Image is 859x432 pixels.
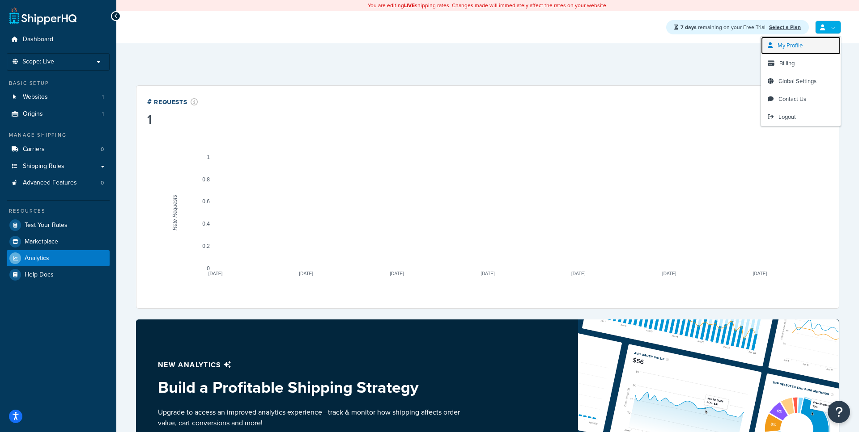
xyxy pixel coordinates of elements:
[761,37,841,55] a: My Profile
[202,243,210,249] text: 0.2
[23,163,64,170] span: Shipping Rules
[7,106,110,122] a: Origins1
[299,271,314,276] text: [DATE]
[23,110,43,118] span: Origins
[778,113,796,121] span: Logout
[23,179,77,187] span: Advanced Features
[761,90,841,108] a: Contact Us
[7,106,110,122] li: Origins
[102,93,104,101] span: 1
[828,401,850,423] button: Open Resource Center
[7,158,110,175] a: Shipping Rules
[158,359,466,371] p: New analytics
[481,271,495,276] text: [DATE]
[571,271,586,276] text: [DATE]
[778,77,816,85] span: Global Settings
[7,234,110,250] a: Marketplace
[25,271,54,279] span: Help Docs
[147,113,198,126] div: 1
[208,271,223,276] text: [DATE]
[7,250,110,266] a: Analytics
[23,93,48,101] span: Websites
[761,55,841,72] a: Billing
[25,255,49,262] span: Analytics
[101,146,104,153] span: 0
[761,72,841,90] a: Global Settings
[23,36,53,43] span: Dashboard
[753,271,767,276] text: [DATE]
[207,265,210,272] text: 0
[7,141,110,158] a: Carriers0
[202,176,210,183] text: 0.8
[778,95,806,103] span: Contact Us
[25,238,58,246] span: Marketplace
[7,89,110,105] li: Websites
[25,222,68,229] span: Test Your Rates
[147,96,198,107] div: # Requests
[680,23,767,31] span: remaining on your Free Trial
[158,378,466,396] h3: Build a Profitable Shipping Strategy
[390,271,404,276] text: [DATE]
[7,141,110,158] li: Carriers
[769,23,801,31] a: Select a Plan
[7,80,110,87] div: Basic Setup
[779,59,795,67] span: Billing
[7,267,110,283] a: Help Docs
[158,407,466,428] p: Upgrade to access an improved analytics experience—track & monitor how shipping affects order val...
[172,195,178,230] text: Rate Requests
[202,221,210,227] text: 0.4
[761,108,841,126] a: Logout
[7,31,110,48] a: Dashboard
[207,154,210,160] text: 1
[202,198,210,205] text: 0.6
[662,271,676,276] text: [DATE]
[7,175,110,191] a: Advanced Features0
[7,207,110,215] div: Resources
[7,89,110,105] a: Websites1
[101,179,104,187] span: 0
[22,58,54,66] span: Scope: Live
[778,41,803,50] span: My Profile
[680,23,697,31] strong: 7 days
[7,217,110,233] a: Test Your Rates
[102,110,104,118] span: 1
[404,1,415,9] b: LIVE
[7,175,110,191] li: Advanced Features
[147,128,828,298] svg: A chart.
[23,146,45,153] span: Carriers
[7,131,110,139] div: Manage Shipping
